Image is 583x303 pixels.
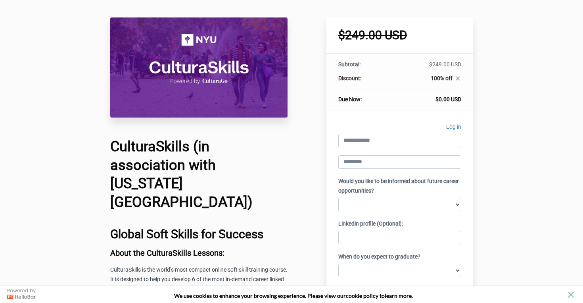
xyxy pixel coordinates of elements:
label: Subscribe to our email list. [338,286,406,294]
img: 31710be-8b5f-527-66b4-0ce37cce11c4_CulturaSkills_NYU_Course_Header_Image.png [110,17,288,118]
span: CulturaSkills is the world’s most compact online soft skill training course. It is designed to he... [110,266,288,292]
button: close [566,290,576,300]
i: close [455,75,461,82]
h3: About the CulturaSkills Lessons: [110,249,288,257]
a: close [453,75,461,84]
label: When do you expect to graduate? [338,252,420,262]
label: Linkedin profile (Optional): [338,219,403,229]
h1: CulturaSkills (in association with [US_STATE][GEOGRAPHIC_DATA]) [110,137,288,212]
span: $0.00 USD [435,96,461,102]
th: Discount: [338,74,390,89]
span: 100% off [431,75,453,81]
label: Would you like to be informed about future career opportunities? [338,177,461,196]
th: Due Now: [338,89,390,104]
a: cookie policy [346,292,378,299]
a: Log in [446,122,461,134]
td: $249.00 USD [390,60,461,74]
strong: to [380,292,385,299]
b: Global Soft Skills for Success [110,227,263,241]
span: learn more. [385,292,413,299]
h1: $249.00 USD [338,29,461,41]
span: We use cookies to enhance your browsing experience. Please view our [174,292,346,299]
span: Subtotal: [338,61,361,68]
